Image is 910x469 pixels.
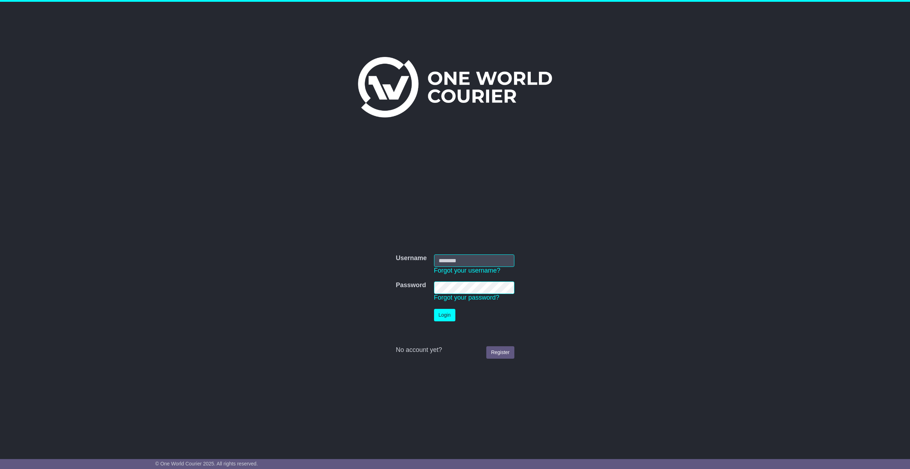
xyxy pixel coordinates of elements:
[434,267,500,274] a: Forgot your username?
[358,57,552,117] img: One World
[396,254,427,262] label: Username
[155,461,258,467] span: © One World Courier 2025. All rights reserved.
[396,346,514,354] div: No account yet?
[486,346,514,359] a: Register
[396,281,426,289] label: Password
[434,294,499,301] a: Forgot your password?
[434,309,455,321] button: Login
